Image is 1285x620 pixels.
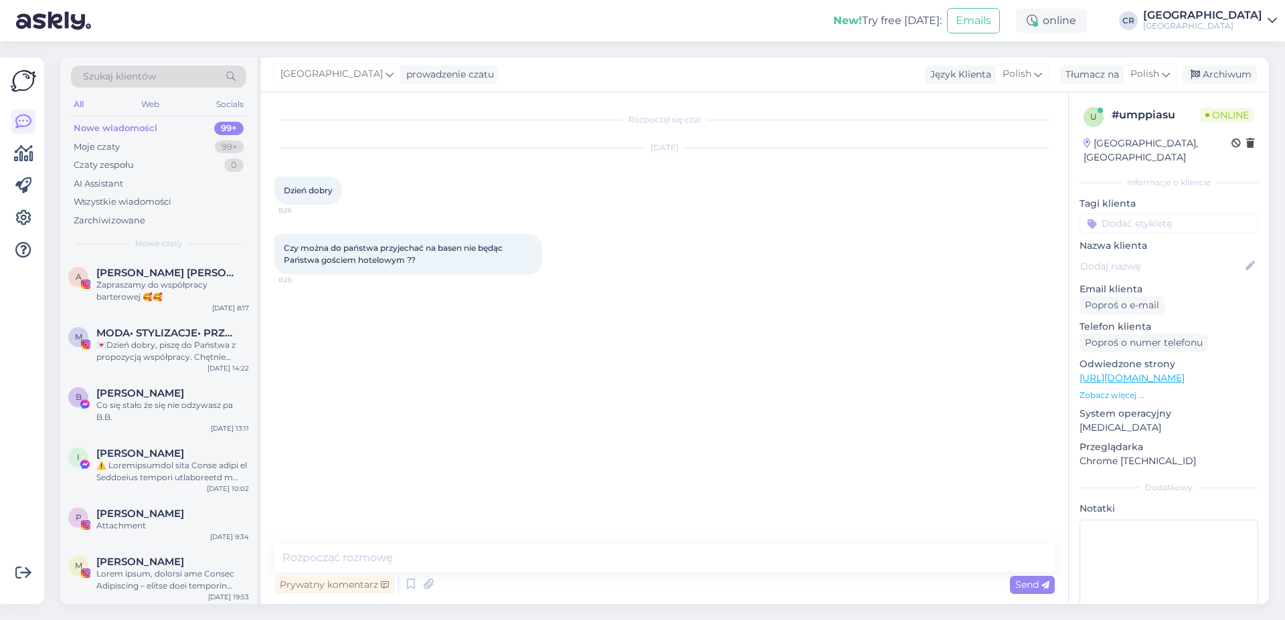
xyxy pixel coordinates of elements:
[278,275,329,285] span: 8:26
[1080,372,1185,384] a: [URL][DOMAIN_NAME]
[96,399,249,423] div: Co się stało że się nie odzywasz pa B.B.
[96,459,249,484] div: ⚠️ Loremipsumdol sita Conse adipi el Seddoeius tempori utlaboreetd m aliqua enimadmini veniamqún...
[1080,421,1258,435] p: [MEDICAL_DATA]
[280,67,383,82] span: [GEOGRAPHIC_DATA]
[96,508,184,520] span: Paweł Pokarowski
[74,195,171,209] div: Wszystkie wiadomości
[284,185,333,195] span: Dzień dobry
[1080,440,1258,454] p: Przeglądarka
[1143,10,1277,31] a: [GEOGRAPHIC_DATA][GEOGRAPHIC_DATA]
[74,159,134,172] div: Czaty zespołu
[1080,334,1208,352] div: Poproś o numer telefonu
[74,122,157,135] div: Nowe wiadomości
[274,576,394,594] div: Prywatny komentarz
[1143,21,1262,31] div: [GEOGRAPHIC_DATA]
[1080,239,1258,253] p: Nazwa klienta
[1080,259,1243,274] input: Dodaj nazwę
[71,96,86,113] div: All
[1080,389,1258,401] p: Zobacz więcej ...
[274,142,1055,154] div: [DATE]
[76,272,82,282] span: A
[214,122,244,135] div: 99+
[1080,357,1258,371] p: Odwiedzone strony
[1143,10,1262,21] div: [GEOGRAPHIC_DATA]
[76,392,82,402] span: B
[74,214,145,227] div: Zarchiwizowane
[213,96,246,113] div: Socials
[1080,320,1258,334] p: Telefon klienta
[1016,9,1087,33] div: online
[1080,282,1258,296] p: Email klienta
[1060,68,1119,82] div: Tłumacz na
[833,13,942,29] div: Try free [DATE]:
[83,70,156,84] span: Szukaj klientów
[1130,67,1159,82] span: Polish
[1112,107,1200,123] div: # umppiasu
[74,140,120,154] div: Moje czaty
[284,243,505,265] span: Czy można do państwa przyjechać na basen nie będąc Państwa gościem hotelowym ??
[1183,66,1257,84] div: Archiwum
[1084,136,1231,165] div: [GEOGRAPHIC_DATA], [GEOGRAPHIC_DATA]
[96,447,184,459] span: Igor Jafar
[77,452,80,462] span: I
[1080,407,1258,421] p: System operacyjny
[947,8,1000,33] button: Emails
[401,68,494,82] div: prowadzenie czatu
[1080,213,1258,233] input: Dodać etykietę
[96,387,184,399] span: Bożena Bolewicz
[139,96,162,113] div: Web
[278,205,329,215] span: 8:26
[207,484,249,494] div: [DATE] 10:02
[207,363,249,373] div: [DATE] 14:22
[96,339,249,363] div: 💌Dzień dobry, piszę do Państwa z propozycją współpracy. Chętnie odwiedziłabym Państwa hotel z rod...
[1080,296,1165,314] div: Poproś o e-mail
[75,332,82,342] span: M
[96,267,236,279] span: Anna Żukowska Ewa Adamczewska BLIŹNIACZKI • Bóg • rodzina • dom
[224,159,244,172] div: 0
[212,303,249,313] div: [DATE] 8:17
[96,568,249,592] div: Lorem ipsum, dolorsi ame Consec Adipiscing – elitse doei temporin utlaboreetd magn aliquaenim a m...
[1080,197,1258,211] p: Tagi klienta
[1080,177,1258,189] div: Informacje o kliencie
[1080,502,1258,516] p: Notatki
[1119,11,1138,30] div: CR
[75,560,82,571] span: M
[1090,112,1097,122] span: u
[96,520,249,532] div: Attachment
[925,68,991,82] div: Język Klienta
[96,327,236,339] span: MODA• STYLIZACJE• PRZEGLĄDY KOLEKCJI
[211,423,249,433] div: [DATE] 13:11
[274,114,1055,126] div: Rozpoczął się czat
[1003,67,1031,82] span: Polish
[1015,579,1049,591] span: Send
[833,14,862,27] b: New!
[208,592,249,602] div: [DATE] 19:53
[96,556,184,568] span: Monika Kowalewska
[210,532,249,542] div: [DATE] 9:34
[1080,482,1258,494] div: Dodatkowy
[96,279,249,303] div: Zapraszamy do współpracy barterowej 🥰🥰
[215,140,244,154] div: 99+
[135,237,183,249] span: Nowe czaty
[1080,454,1258,468] p: Chrome [TECHNICAL_ID]
[1200,108,1254,122] span: Online
[74,177,123,191] div: AI Assistant
[76,512,82,522] span: P
[11,68,36,94] img: Askly Logo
